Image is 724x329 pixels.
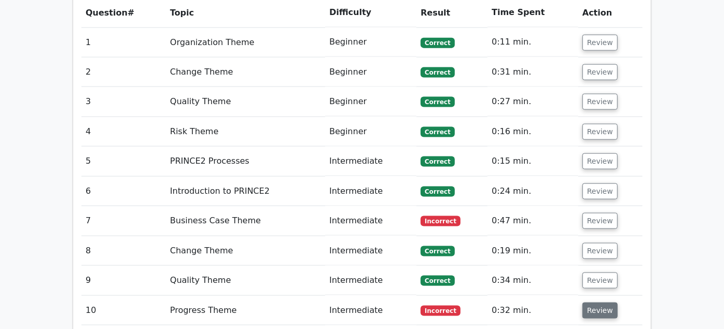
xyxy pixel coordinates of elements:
span: Question [86,8,128,18]
td: Intermediate [325,147,416,176]
td: 3 [81,87,166,117]
td: Progress Theme [166,296,325,325]
button: Review [582,213,618,229]
td: 0:27 min. [488,87,578,117]
button: Review [582,303,618,319]
span: Correct [421,276,454,286]
td: PRINCE2 Processes [166,147,325,176]
button: Review [582,35,618,51]
button: Review [582,153,618,169]
span: Incorrect [421,306,461,316]
td: 7 [81,206,166,236]
td: 6 [81,177,166,206]
td: 0:19 min. [488,236,578,266]
button: Review [582,273,618,289]
button: Review [582,124,618,140]
td: Quality Theme [166,87,325,117]
span: Correct [421,97,454,107]
td: Quality Theme [166,266,325,295]
td: Business Case Theme [166,206,325,236]
span: Correct [421,127,454,137]
span: Incorrect [421,216,461,226]
span: Correct [421,187,454,197]
span: Correct [421,38,454,48]
td: Change Theme [166,236,325,266]
td: Change Theme [166,58,325,87]
td: Beginner [325,117,416,147]
button: Review [582,243,618,259]
span: Correct [421,67,454,78]
td: 0:15 min. [488,147,578,176]
td: 0:11 min. [488,27,578,57]
td: Intermediate [325,296,416,325]
td: 0:24 min. [488,177,578,206]
td: 0:16 min. [488,117,578,147]
button: Review [582,64,618,80]
td: 10 [81,296,166,325]
td: 4 [81,117,166,147]
td: 0:34 min. [488,266,578,295]
td: Organization Theme [166,27,325,57]
td: 5 [81,147,166,176]
td: Introduction to PRINCE2 [166,177,325,206]
td: 0:47 min. [488,206,578,236]
span: Correct [421,156,454,167]
td: 8 [81,236,166,266]
button: Review [582,94,618,110]
td: Intermediate [325,177,416,206]
td: 9 [81,266,166,295]
td: Beginner [325,87,416,117]
button: Review [582,183,618,199]
td: Intermediate [325,266,416,295]
td: Intermediate [325,206,416,236]
td: 1 [81,27,166,57]
td: Risk Theme [166,117,325,147]
td: 0:32 min. [488,296,578,325]
span: Correct [421,246,454,256]
td: Beginner [325,27,416,57]
td: 0:31 min. [488,58,578,87]
td: Beginner [325,58,416,87]
td: 2 [81,58,166,87]
td: Intermediate [325,236,416,266]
